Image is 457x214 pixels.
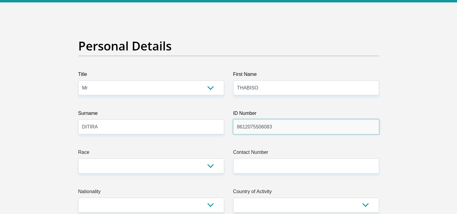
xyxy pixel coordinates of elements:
input: First Name [233,80,379,95]
label: First Name [233,71,379,80]
label: Race [78,149,224,158]
input: Contact Number [233,158,379,173]
h2: Personal Details [78,39,379,53]
input: ID Number [233,119,379,134]
label: Title [78,71,224,80]
input: Surname [78,119,224,134]
label: Contact Number [233,149,379,158]
label: Country of Activity [233,188,379,198]
label: Nationality [78,188,224,198]
label: ID Number [233,110,379,119]
label: Surname [78,110,224,119]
